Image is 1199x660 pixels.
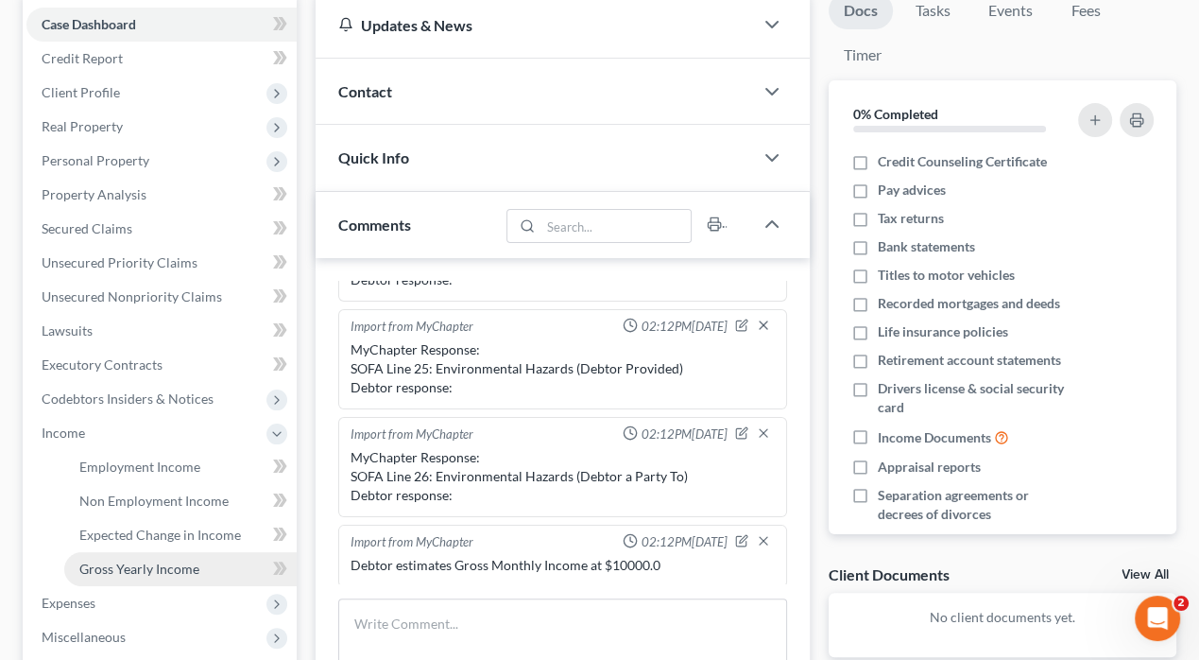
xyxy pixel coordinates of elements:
a: Non Employment Income [64,484,297,518]
span: Unsecured Nonpriority Claims [42,288,222,304]
span: Drivers license & social security card [878,379,1073,417]
a: Employment Income [64,450,297,484]
a: Secured Claims [26,212,297,246]
span: Contact [338,82,392,100]
span: 2 [1173,596,1189,611]
span: Executory Contracts [42,356,163,373]
span: Codebtors Insiders & Notices [42,391,214,407]
span: Credit Counseling Certificate [878,152,1047,171]
iframe: Intercom live chat [1135,596,1180,641]
span: Credit Report [42,50,123,66]
a: View All [1122,568,1169,582]
span: Appraisal reports [878,458,981,477]
span: 02:12PM[DATE] [642,426,728,443]
span: Non Employment Income [79,493,229,509]
input: Search... [541,210,692,242]
span: Personal Property [42,152,149,168]
span: Income Documents [878,428,991,447]
a: Unsecured Priority Claims [26,246,297,280]
a: Credit Report [26,42,297,76]
span: Property Analysis [42,186,146,202]
div: Import from MyChapter [351,533,473,552]
div: Client Documents [829,564,950,584]
a: Property Analysis [26,178,297,212]
strong: 0% Completed [853,106,938,122]
span: Pay advices [878,181,946,200]
span: Recorded mortgages and deeds [878,294,1060,313]
span: Titles to motor vehicles [878,266,1015,285]
p: No client documents yet. [844,608,1161,627]
div: Import from MyChapter [351,426,473,444]
span: Retirement account statements [878,351,1061,370]
a: Timer [829,37,897,74]
span: Unsecured Priority Claims [42,254,197,270]
span: Expected Change in Income [79,527,241,543]
span: 02:12PM[DATE] [642,533,728,551]
a: Executory Contracts [26,348,297,382]
span: Separation agreements or decrees of divorces [878,486,1073,524]
a: Case Dashboard [26,8,297,42]
span: Secured Claims [42,220,132,236]
span: Bank statements [878,237,975,256]
a: Gross Yearly Income [64,552,297,586]
a: Expected Change in Income [64,518,297,552]
span: Real Property [42,118,123,134]
div: MyChapter Response: SOFA Line 25: Environmental Hazards (Debtor Provided) Debtor response: [351,340,775,397]
div: Import from MyChapter [351,318,473,337]
span: Expenses [42,595,95,611]
a: Unsecured Nonpriority Claims [26,280,297,314]
span: Tax returns [878,209,944,228]
div: MyChapter Response: SOFA Line 26: Environmental Hazards (Debtor a Party To) Debtor response: [351,448,775,505]
a: Lawsuits [26,314,297,348]
span: Miscellaneous [42,629,126,645]
span: Income [42,425,85,441]
span: Gross Yearly Income [79,561,199,577]
span: Life insurance policies [878,322,1008,341]
div: Debtor estimates Gross Monthly Income at $10000.0 [351,556,775,575]
span: Quick Info [338,148,409,166]
span: Client Profile [42,84,120,100]
span: Lawsuits [42,322,93,339]
span: 02:12PM[DATE] [642,318,728,336]
span: Employment Income [79,459,200,475]
span: Comments [338,216,411,234]
span: Case Dashboard [42,16,136,32]
div: Updates & News [338,15,730,35]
